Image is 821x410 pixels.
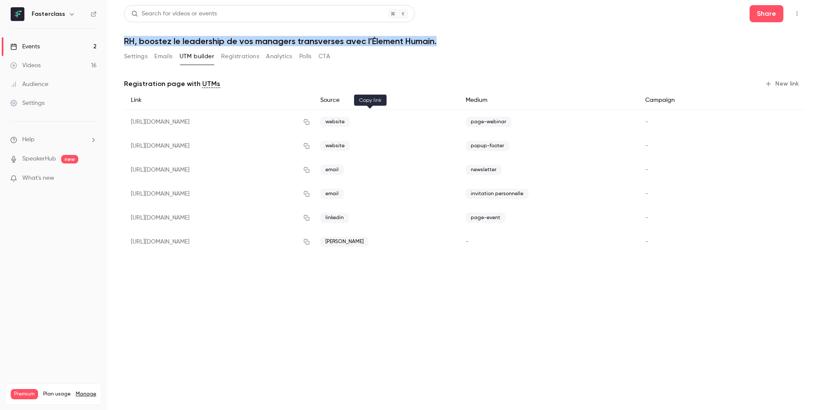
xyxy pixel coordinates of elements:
[320,237,369,247] span: [PERSON_NAME]
[762,77,804,91] button: New link
[466,141,509,151] span: popup-footer
[10,80,48,89] div: Audience
[76,391,96,398] a: Manage
[645,239,648,245] span: -
[645,215,648,221] span: -
[124,158,313,182] div: [URL][DOMAIN_NAME]
[124,110,313,134] div: [URL][DOMAIN_NAME]
[645,191,648,197] span: -
[124,206,313,230] div: [URL][DOMAIN_NAME]
[11,7,24,21] img: Fasterclass
[10,135,97,144] li: help-dropdown-opener
[645,167,648,173] span: -
[10,61,41,70] div: Videos
[466,239,469,245] span: -
[124,230,313,254] div: [URL][DOMAIN_NAME]
[320,165,344,175] span: email
[61,155,78,163] span: new
[10,42,40,51] div: Events
[320,189,344,199] span: email
[10,99,44,107] div: Settings
[466,165,502,175] span: newsletter
[124,36,804,46] h1: RH, boostez le leadership de vos managers transverses avec l’Élement Humain.
[319,50,330,63] button: CTA
[221,50,259,63] button: Registrations
[320,117,350,127] span: website
[638,91,740,110] div: Campaign
[124,134,313,158] div: [URL][DOMAIN_NAME]
[131,9,217,18] div: Search for videos or events
[466,213,505,223] span: page-event
[124,182,313,206] div: [URL][DOMAIN_NAME]
[43,391,71,398] span: Plan usage
[645,143,648,149] span: -
[466,189,529,199] span: invitation personnelle
[11,389,38,399] span: Premium
[466,117,511,127] span: page-webinar
[313,91,459,110] div: Source
[124,50,148,63] button: Settings
[124,79,220,89] p: Registration page with
[154,50,172,63] button: Emails
[22,174,54,183] span: What's new
[320,141,350,151] span: website
[124,91,313,110] div: Link
[32,10,65,18] h6: Fasterclass
[202,79,220,89] a: UTMs
[180,50,214,63] button: UTM builder
[299,50,312,63] button: Polls
[266,50,292,63] button: Analytics
[22,135,35,144] span: Help
[645,119,648,125] span: -
[459,91,638,110] div: Medium
[22,154,56,163] a: SpeakerHub
[750,5,783,22] button: Share
[320,213,349,223] span: linkedin
[86,175,97,182] iframe: Noticeable Trigger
